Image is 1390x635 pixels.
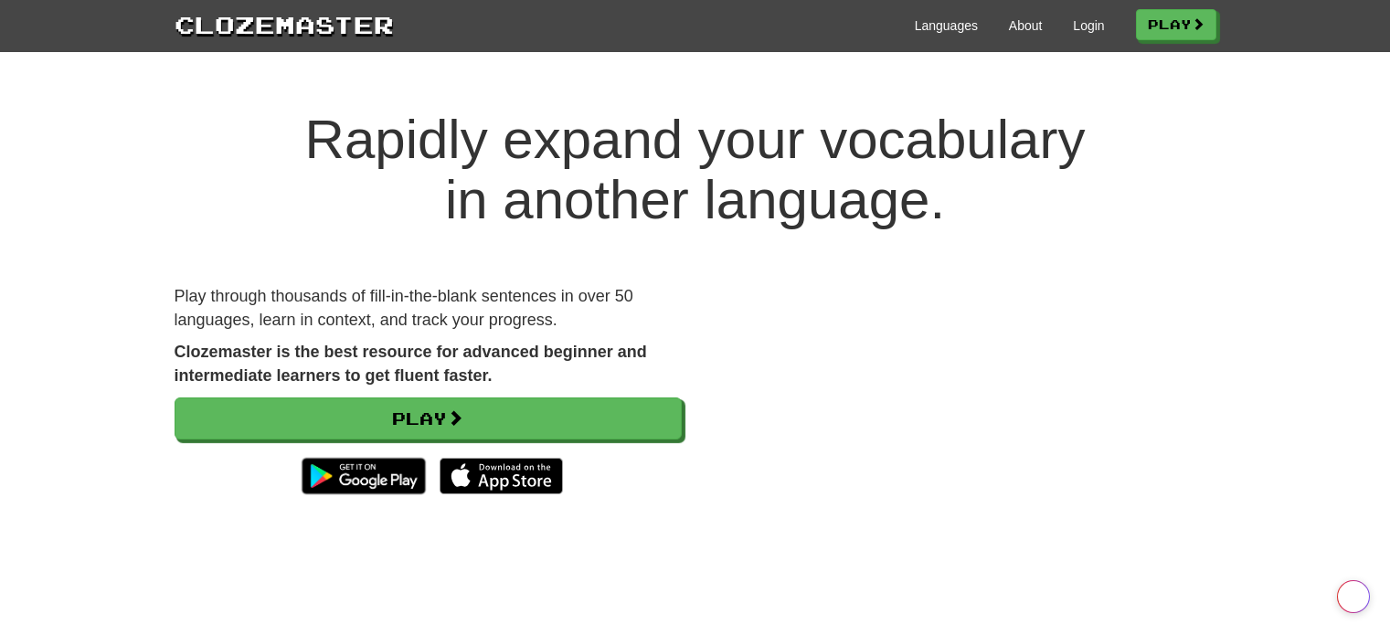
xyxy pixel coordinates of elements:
[175,285,682,332] p: Play through thousands of fill-in-the-blank sentences in over 50 languages, learn in context, and...
[440,458,563,494] img: Download_on_the_App_Store_Badge_US-UK_135x40-25178aeef6eb6b83b96f5f2d004eda3bffbb37122de64afbaef7...
[292,449,434,503] img: Get it on Google Play
[175,397,682,439] a: Play
[1009,16,1043,35] a: About
[1073,16,1104,35] a: Login
[1136,9,1216,40] a: Play
[175,343,647,385] strong: Clozemaster is the best resource for advanced beginner and intermediate learners to get fluent fa...
[175,7,394,41] a: Clozemaster
[915,16,978,35] a: Languages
